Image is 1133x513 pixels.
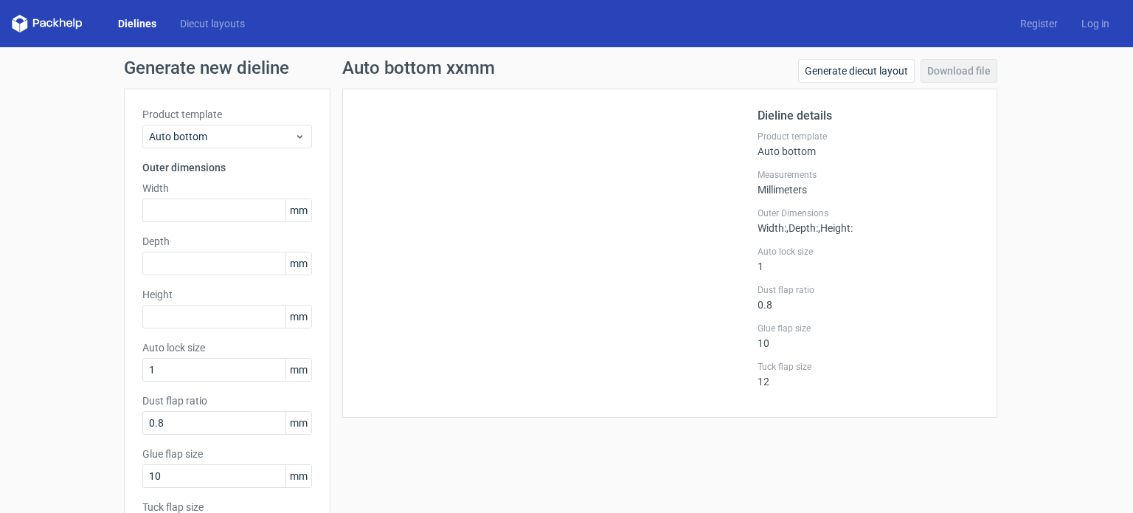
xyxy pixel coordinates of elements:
[758,107,979,125] h2: Dieline details
[142,287,312,302] label: Height
[106,16,168,31] a: Dielines
[285,252,311,275] span: mm
[342,59,495,77] h1: Auto bottom xxmm
[758,169,979,181] label: Measurements
[285,306,311,328] span: mm
[758,361,979,388] div: 12
[758,246,979,258] label: Auto lock size
[149,129,294,144] span: Auto bottom
[142,447,312,461] label: Glue flap size
[798,59,915,83] a: Generate diecut layout
[1070,16,1121,31] a: Log in
[758,361,979,373] label: Tuck flap size
[758,323,979,349] div: 10
[142,393,312,408] label: Dust flap ratio
[124,59,1009,77] h1: Generate new dieline
[758,284,979,311] div: 0.8
[142,234,312,249] label: Depth
[758,169,979,196] div: Millimeters
[818,222,853,234] span: , Height :
[168,16,257,31] a: Diecut layouts
[142,160,312,175] h3: Outer dimensions
[758,207,979,219] label: Outer Dimensions
[758,284,979,296] label: Dust flap ratio
[142,340,312,355] label: Auto lock size
[142,107,312,122] label: Product template
[758,222,786,234] span: Width :
[786,222,818,234] span: , Depth :
[285,359,311,381] span: mm
[285,412,311,434] span: mm
[1008,16,1070,31] a: Register
[142,181,312,196] label: Width
[285,465,311,487] span: mm
[285,199,311,221] span: mm
[758,131,979,142] label: Product template
[758,246,979,272] div: 1
[758,131,979,157] div: Auto bottom
[758,323,979,334] label: Glue flap size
